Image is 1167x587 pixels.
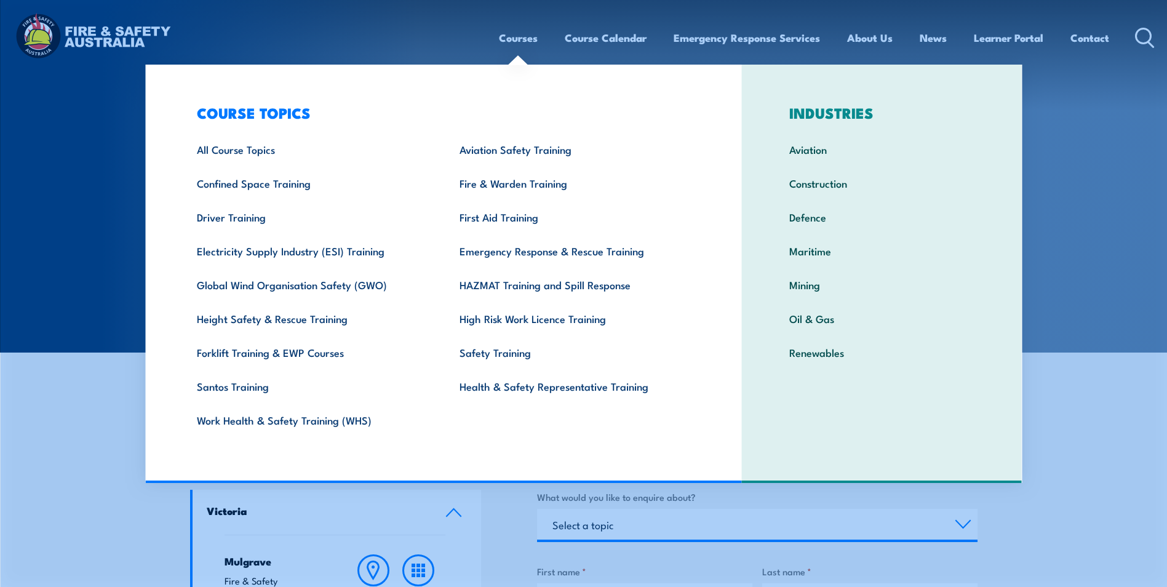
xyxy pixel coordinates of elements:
a: Oil & Gas [770,301,994,335]
a: Emergency Response & Rescue Training [440,234,703,268]
a: First Aid Training [440,200,703,234]
a: Course Calendar [565,22,647,54]
a: Victoria [193,490,482,535]
a: News [920,22,947,54]
a: All Course Topics [178,132,440,166]
label: What would you like to enquire about? [537,490,978,504]
a: Renewables [770,335,994,369]
h4: Victoria [207,504,427,517]
a: Maritime [770,234,994,268]
a: Courses [499,22,538,54]
a: Defence [770,200,994,234]
label: First name [537,564,752,578]
a: Aviation [770,132,994,166]
a: Aviation Safety Training [440,132,703,166]
a: Safety Training [440,335,703,369]
a: Forklift Training & EWP Courses [178,335,440,369]
h4: Mulgrave [225,554,327,568]
a: Confined Space Training [178,166,440,200]
a: Height Safety & Rescue Training [178,301,440,335]
a: Health & Safety Representative Training [440,369,703,403]
a: High Risk Work Licence Training [440,301,703,335]
a: Learner Portal [974,22,1043,54]
a: Emergency Response Services [674,22,820,54]
a: Construction [770,166,994,200]
a: Electricity Supply Industry (ESI) Training [178,234,440,268]
a: HAZMAT Training and Spill Response [440,268,703,301]
a: About Us [847,22,893,54]
label: Last name [762,564,978,578]
a: Work Health & Safety Training (WHS) [178,403,440,437]
h3: COURSE TOPICS [178,104,703,121]
h3: INDUSTRIES [770,104,994,121]
a: Fire & Warden Training [440,166,703,200]
a: Santos Training [178,369,440,403]
a: Driver Training [178,200,440,234]
a: Contact [1070,22,1109,54]
a: Global Wind Organisation Safety (GWO) [178,268,440,301]
a: Mining [770,268,994,301]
